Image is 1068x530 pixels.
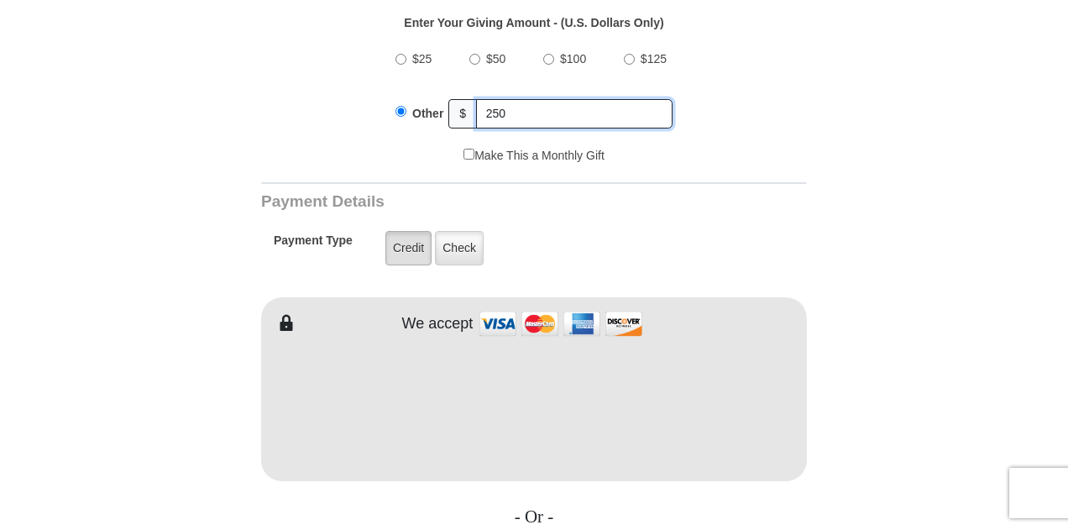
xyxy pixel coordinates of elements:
label: Check [435,231,484,265]
label: Make This a Monthly Gift [463,147,605,165]
span: $125 [641,52,667,66]
input: Make This a Monthly Gift [463,149,474,160]
img: credit cards accepted [477,306,645,342]
h4: We accept [402,315,474,333]
label: Credit [385,231,432,265]
strong: Enter Your Giving Amount - (U.S. Dollars Only) [404,16,663,29]
input: Other Amount [476,99,673,129]
span: $25 [412,52,432,66]
h5: Payment Type [274,234,353,256]
span: $ [448,99,477,129]
h4: - Or - [261,506,807,527]
span: $100 [560,52,586,66]
span: $50 [486,52,505,66]
h3: Payment Details [261,192,689,212]
span: Other [412,107,443,120]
